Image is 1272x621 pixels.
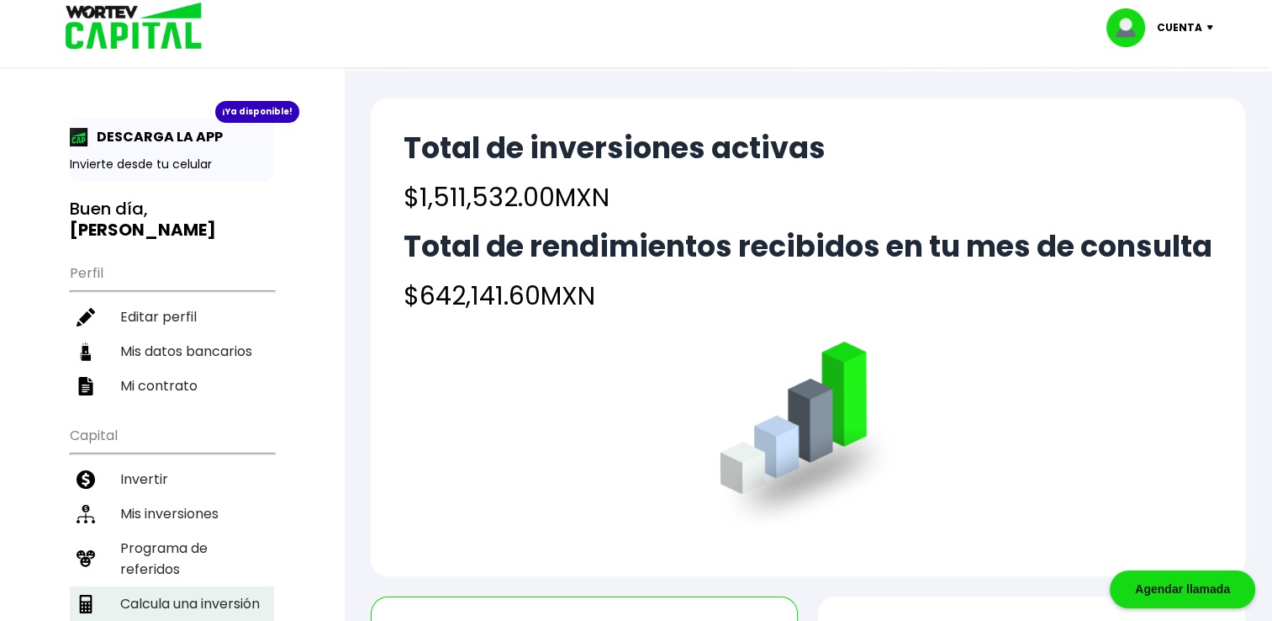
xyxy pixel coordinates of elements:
[70,128,88,146] img: app-icon
[70,462,274,496] a: Invertir
[77,377,95,395] img: contrato-icon.f2db500c.svg
[712,342,903,533] img: grafica.516fef24.png
[70,369,274,403] a: Mi contrato
[1202,25,1225,30] img: icon-down
[77,505,95,523] img: inversiones-icon.6695dc30.svg
[77,470,95,489] img: invertir-icon.b3b967d7.svg
[1110,571,1255,608] div: Agendar llamada
[404,131,826,165] h2: Total de inversiones activas
[1106,8,1157,47] img: profile-image
[77,595,95,613] img: calculadora-icon.17d418c4.svg
[70,218,216,241] b: [PERSON_NAME]
[88,126,223,147] p: DESCARGA LA APP
[404,230,1212,263] h2: Total de rendimientos recibidos en tu mes de consulta
[77,308,95,326] img: editar-icon.952d3147.svg
[215,101,299,123] div: ¡Ya disponible!
[404,178,826,216] h4: $1,511,532.00 MXN
[77,549,95,568] img: recomiendanos-icon.9b8e9327.svg
[70,199,274,241] h3: Buen día,
[70,156,274,173] p: Invierte desde tu celular
[70,254,274,403] ul: Perfil
[70,586,274,621] a: Calcula una inversión
[70,300,274,334] a: Editar perfil
[70,496,274,531] a: Mis inversiones
[70,531,274,586] a: Programa de referidos
[404,277,1212,315] h4: $642,141.60 MXN
[70,334,274,369] a: Mis datos bancarios
[1157,15,1202,40] p: Cuenta
[77,342,95,361] img: datos-icon.10cf9172.svg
